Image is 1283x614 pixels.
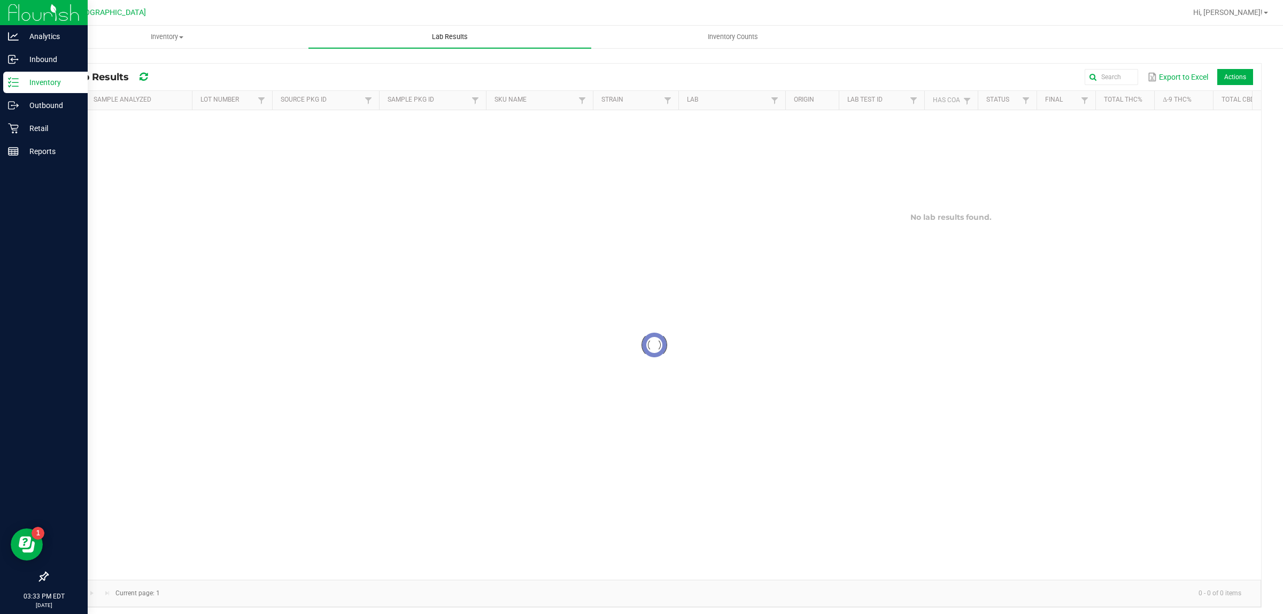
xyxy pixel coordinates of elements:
p: Inventory [19,76,83,89]
a: StatusSortable [986,96,1019,104]
inline-svg: Inbound [8,54,19,65]
a: Lot NumberSortable [200,96,254,104]
inline-svg: Retail [8,123,19,134]
input: Search [1085,69,1138,85]
a: Lab Results [308,26,591,48]
a: Total CBD%Sortable [1222,96,1267,104]
span: Inventory Counts [693,32,772,42]
a: Filter [961,94,973,108]
a: Total THC%Sortable [1104,96,1150,104]
p: [DATE] [5,601,83,609]
p: Analytics [19,30,83,43]
a: Filter [469,94,482,107]
a: Filter [661,94,674,107]
p: Reports [19,145,83,158]
p: 03:33 PM EDT [5,592,83,601]
button: Export to Excel [1145,68,1211,86]
span: [GEOGRAPHIC_DATA] [73,8,146,17]
a: Inventory [26,26,308,48]
inline-svg: Outbound [8,100,19,111]
span: Hi, [PERSON_NAME]! [1193,8,1263,17]
a: OriginSortable [794,96,834,104]
th: Has CoA [924,91,978,110]
span: Inventory [26,32,308,42]
li: Actions [1217,69,1253,85]
a: Inventory Counts [591,26,874,48]
inline-svg: Analytics [8,31,19,42]
a: SKU NameSortable [494,96,575,104]
inline-svg: Reports [8,146,19,157]
a: Filter [768,94,781,107]
a: Lab Test IDSortable [847,96,907,104]
a: ∆-9 THC%Sortable [1163,96,1209,104]
span: Lab Results [418,32,482,42]
a: Filter [1078,94,1091,107]
div: All Lab Results [56,68,177,86]
iframe: Resource center unread badge [32,527,44,540]
a: Filter [576,94,589,107]
p: Retail [19,122,83,135]
kendo-pager-info: 0 - 0 of 0 items [166,585,1250,602]
inline-svg: Inventory [8,77,19,88]
a: Filter [362,94,375,107]
a: FinalSortable [1045,96,1078,104]
a: Filter [255,94,268,107]
iframe: Resource center [11,528,43,561]
a: Sample AnalyzedSortable [94,96,188,104]
a: Filter [1019,94,1032,107]
a: Source Pkg IDSortable [281,96,361,104]
p: Outbound [19,99,83,112]
kendo-pager: Current page: 1 [48,580,1261,607]
a: LabSortable [687,96,768,104]
a: Sample Pkg IDSortable [388,96,468,104]
p: Inbound [19,53,83,66]
a: StrainSortable [601,96,661,104]
a: Filter [907,94,920,107]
